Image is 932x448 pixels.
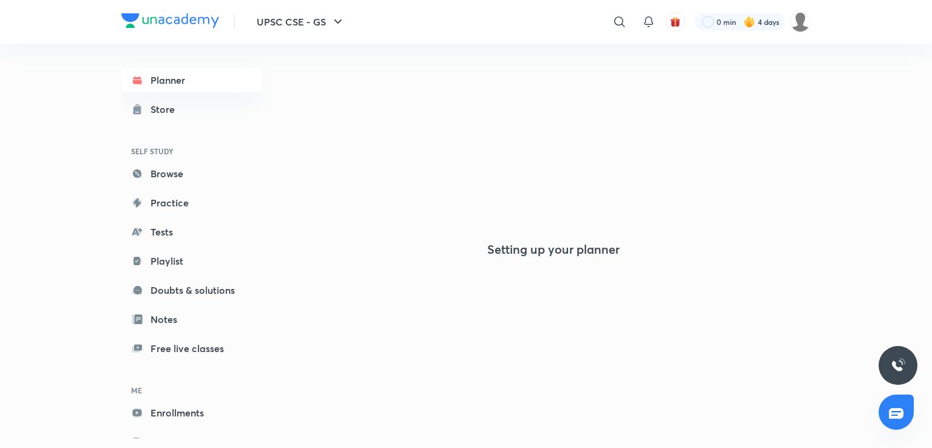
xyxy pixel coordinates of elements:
[121,68,262,92] a: Planner
[121,13,219,31] a: Company Logo
[891,358,905,373] img: ttu
[121,336,262,361] a: Free live classes
[150,102,182,117] div: Store
[121,97,262,121] a: Store
[249,10,353,34] button: UPSC CSE - GS
[121,278,262,302] a: Doubts & solutions
[121,249,262,273] a: Playlist
[121,380,262,401] h6: ME
[121,220,262,244] a: Tests
[666,12,685,32] button: avatar
[121,141,262,161] h6: SELF STUDY
[121,401,262,425] a: Enrollments
[487,242,620,257] h4: Setting up your planner
[743,16,755,28] img: streak
[790,12,811,32] img: Kiran Saini
[121,13,219,28] img: Company Logo
[121,191,262,215] a: Practice
[670,16,681,27] img: avatar
[121,307,262,331] a: Notes
[121,161,262,186] a: Browse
